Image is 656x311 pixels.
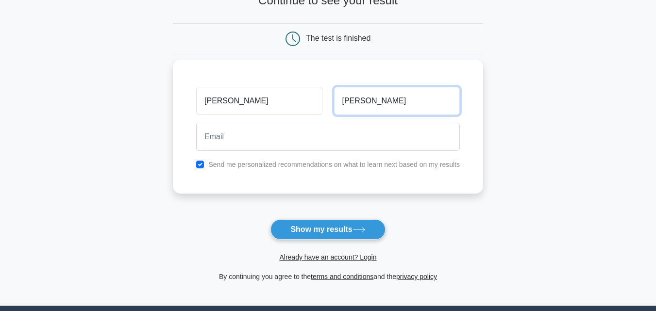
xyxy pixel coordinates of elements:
[306,34,370,42] div: The test is finished
[167,271,489,282] div: By continuing you agree to the and the
[396,273,437,280] a: privacy policy
[311,273,373,280] a: terms and conditions
[334,87,460,115] input: Last name
[196,123,460,151] input: Email
[196,87,322,115] input: First name
[279,253,376,261] a: Already have an account? Login
[208,161,460,168] label: Send me personalized recommendations on what to learn next based on my results
[270,219,385,240] button: Show my results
